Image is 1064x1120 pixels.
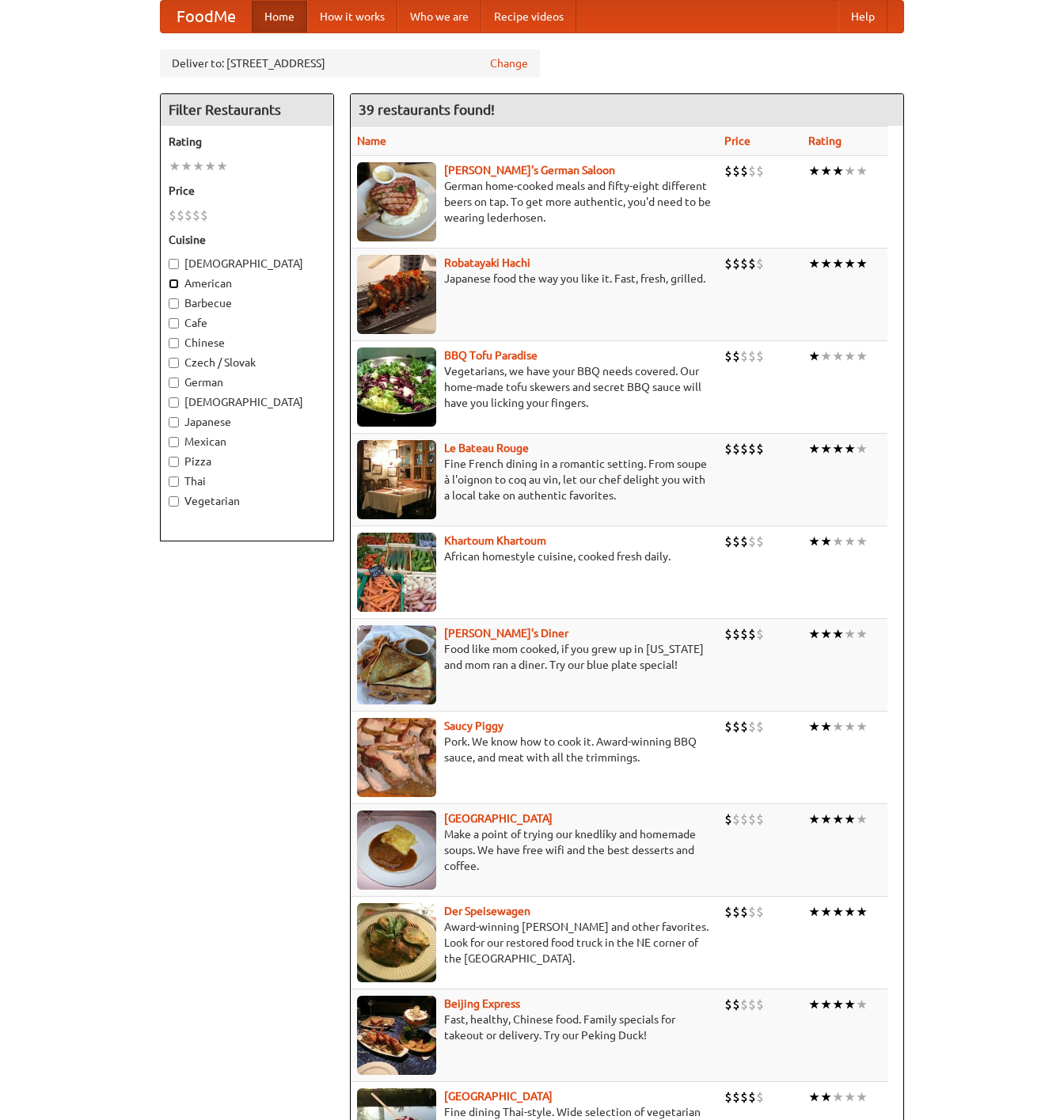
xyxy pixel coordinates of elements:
p: Japanese food the way you like it. Fast, fresh, grilled. [357,271,712,287]
a: [PERSON_NAME]'s Diner [444,627,568,640]
li: $ [177,207,184,224]
li: $ [756,347,764,365]
a: FoodMe [161,1,252,32]
a: Price [724,135,750,147]
li: $ [200,207,208,224]
li: ★ [856,347,868,365]
p: German home-cooked meals and fifty-eight different beers on tap. To get more authentic, you'd nee... [357,178,712,226]
a: Name [357,135,386,147]
li: ★ [820,347,832,365]
li: ★ [832,903,844,921]
li: $ [756,811,764,828]
li: ★ [856,903,868,921]
li: $ [748,718,756,735]
a: Recipe videos [481,1,576,32]
p: Vegetarians, we have your BBQ needs covered. Our home-made tofu skewers and secret BBQ sauce will... [357,363,712,411]
li: ★ [808,347,820,365]
li: ★ [808,718,820,735]
li: ★ [844,533,856,550]
li: ★ [180,158,192,175]
li: ★ [844,718,856,735]
a: Help [838,1,887,32]
p: Make a point of trying our knedlíky and homemade soups. We have free wifi and the best desserts a... [357,826,712,874]
li: ★ [808,255,820,272]
a: Home [252,1,307,32]
label: Barbecue [169,295,325,311]
li: $ [169,207,177,224]
li: ★ [808,1088,820,1106]
p: Fast, healthy, Chinese food. Family specials for takeout or delivery. Try our Peking Duck! [357,1012,712,1043]
li: $ [740,996,748,1013]
li: ★ [856,162,868,180]
li: ★ [820,255,832,272]
b: Robatayaki Hachi [444,256,530,269]
li: $ [748,162,756,180]
a: Who we are [397,1,481,32]
li: $ [732,625,740,643]
li: $ [748,255,756,272]
label: German [169,374,325,390]
ng-pluralize: 39 restaurants found! [359,102,495,117]
p: Pork. We know how to cook it. Award-winning BBQ sauce, and meat with all the trimmings. [357,734,712,765]
li: $ [192,207,200,224]
li: $ [732,162,740,180]
label: American [169,275,325,291]
li: ★ [169,158,180,175]
li: $ [740,347,748,365]
li: ★ [832,718,844,735]
img: sallys.jpg [357,625,436,704]
img: czechpoint.jpg [357,811,436,890]
li: $ [756,718,764,735]
label: Cafe [169,315,325,331]
li: $ [748,625,756,643]
li: $ [756,533,764,550]
input: Mexican [169,437,179,447]
li: ★ [844,1088,856,1106]
li: ★ [832,162,844,180]
li: $ [724,903,732,921]
img: speisewagen.jpg [357,903,436,982]
li: $ [732,255,740,272]
li: ★ [856,1088,868,1106]
img: esthers.jpg [357,162,436,241]
a: [GEOGRAPHIC_DATA] [444,1090,553,1103]
li: ★ [844,440,856,457]
li: ★ [820,625,832,643]
li: $ [740,533,748,550]
li: $ [732,1088,740,1106]
li: $ [756,255,764,272]
li: ★ [844,996,856,1013]
li: ★ [844,811,856,828]
p: African homestyle cuisine, cooked fresh daily. [357,549,712,564]
li: ★ [844,903,856,921]
li: $ [756,625,764,643]
li: $ [724,1088,732,1106]
input: Cafe [169,318,179,328]
div: Deliver to: [STREET_ADDRESS] [160,49,540,78]
li: $ [740,1088,748,1106]
a: Der Speisewagen [444,905,530,917]
li: $ [724,811,732,828]
li: ★ [808,162,820,180]
li: ★ [832,996,844,1013]
b: Beijing Express [444,997,520,1010]
li: $ [732,533,740,550]
li: $ [756,162,764,180]
h5: Cuisine [169,232,325,248]
li: ★ [856,811,868,828]
li: $ [724,440,732,457]
li: $ [732,347,740,365]
li: ★ [856,440,868,457]
h4: Filter Restaurants [161,94,333,126]
li: $ [724,162,732,180]
input: [DEMOGRAPHIC_DATA] [169,397,179,408]
li: $ [740,811,748,828]
li: ★ [832,811,844,828]
a: How it works [307,1,397,32]
li: $ [732,811,740,828]
input: Pizza [169,457,179,467]
li: ★ [856,255,868,272]
li: ★ [820,440,832,457]
li: ★ [808,625,820,643]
